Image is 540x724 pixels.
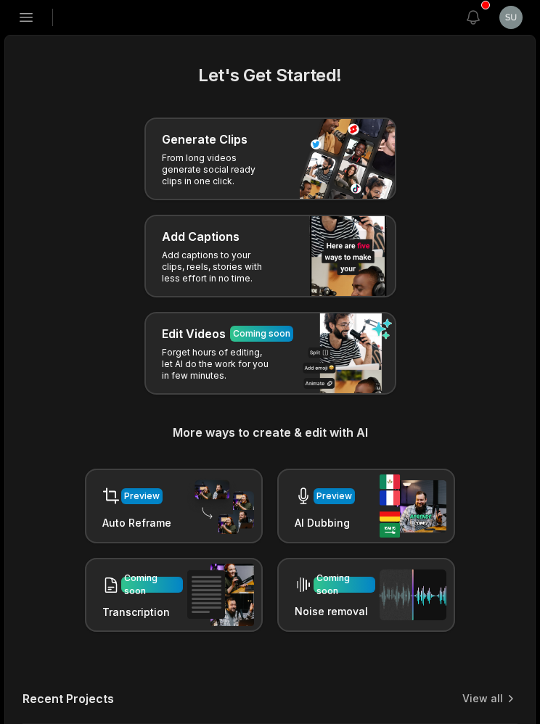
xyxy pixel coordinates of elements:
p: Forget hours of editing, let AI do the work for you in few minutes. [162,347,274,382]
p: From long videos generate social ready clips in one click. [162,152,274,187]
div: Coming soon [233,327,290,340]
p: Add captions to your clips, reels, stories with less effort in no time. [162,250,274,284]
h3: Edit Videos [162,325,226,342]
h3: Add Captions [162,228,240,245]
h2: Let's Get Started! [22,62,517,89]
div: Coming soon [124,572,180,598]
div: Preview [316,490,352,503]
div: Coming soon [316,572,372,598]
img: auto_reframe.png [187,478,254,535]
h3: Noise removal [295,604,375,619]
img: ai_dubbing.png [380,474,446,538]
div: Preview [124,490,160,503]
img: transcription.png [187,564,254,626]
h2: Recent Projects [22,691,114,706]
h3: AI Dubbing [295,515,355,530]
h3: Transcription [102,604,183,620]
h3: Auto Reframe [102,515,171,530]
img: noise_removal.png [380,569,446,620]
h3: More ways to create & edit with AI [22,424,517,441]
h3: Generate Clips [162,131,247,148]
a: View all [462,691,503,706]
